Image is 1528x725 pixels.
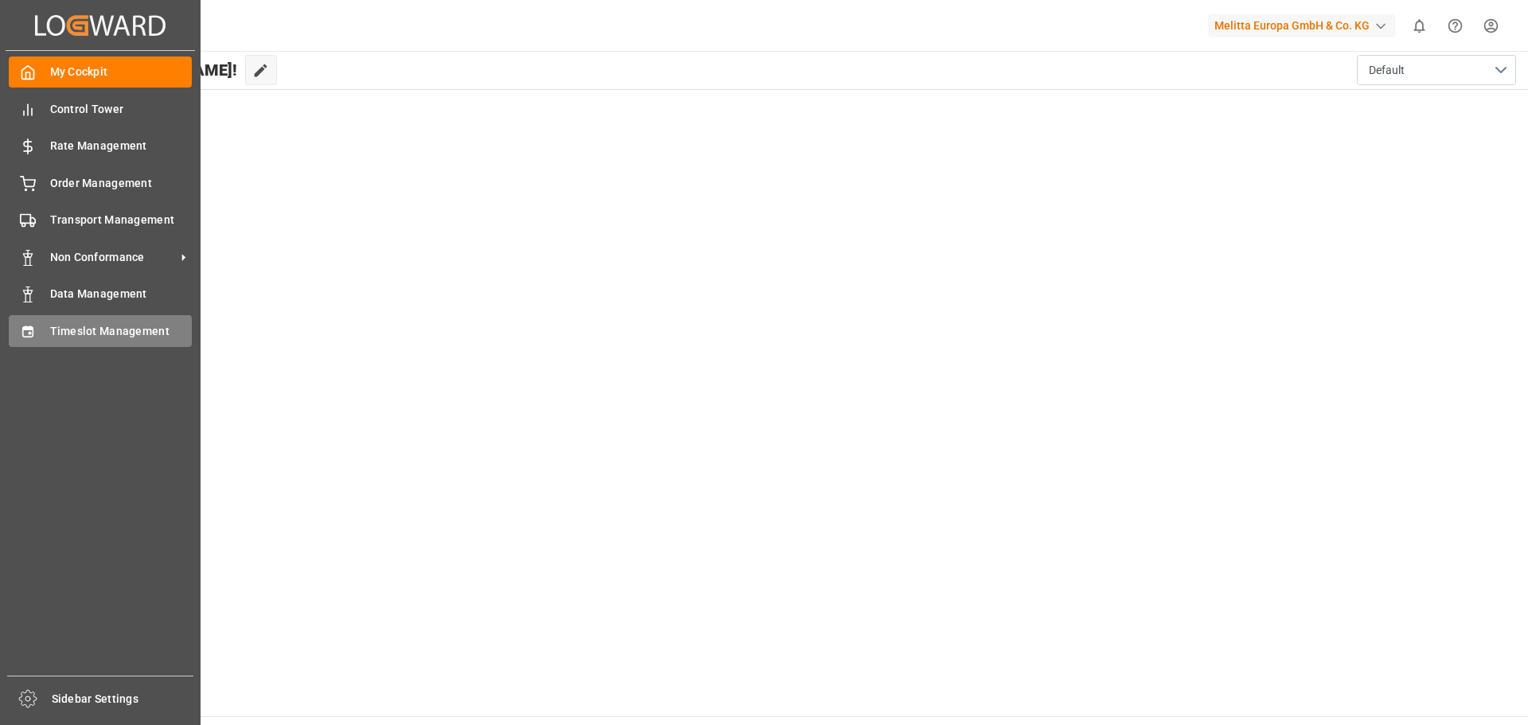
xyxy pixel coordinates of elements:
[9,279,192,310] a: Data Management
[1369,62,1405,79] span: Default
[1208,14,1395,37] div: Melitta Europa GmbH & Co. KG
[66,55,237,85] span: Hello [PERSON_NAME]!
[50,212,193,228] span: Transport Management
[9,205,192,236] a: Transport Management
[9,315,192,346] a: Timeslot Management
[1401,8,1437,44] button: show 0 new notifications
[50,286,193,302] span: Data Management
[50,175,193,192] span: Order Management
[50,323,193,340] span: Timeslot Management
[9,167,192,198] a: Order Management
[9,131,192,162] a: Rate Management
[50,249,176,266] span: Non Conformance
[50,101,193,118] span: Control Tower
[52,691,194,707] span: Sidebar Settings
[50,138,193,154] span: Rate Management
[1208,10,1401,41] button: Melitta Europa GmbH & Co. KG
[1437,8,1473,44] button: Help Center
[50,64,193,80] span: My Cockpit
[9,57,192,88] a: My Cockpit
[1357,55,1516,85] button: open menu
